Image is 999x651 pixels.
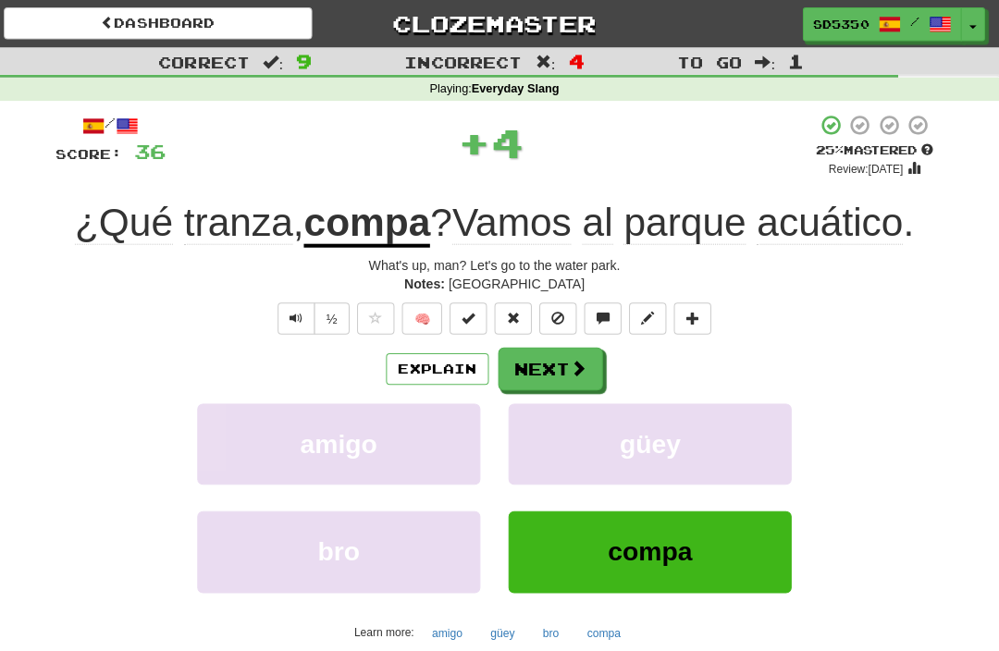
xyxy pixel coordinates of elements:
button: Favorite sentence (alt+f) [364,300,401,331]
span: 4 [573,49,588,71]
button: compa [513,506,794,586]
a: sd5350 / [805,7,962,41]
button: güey [513,399,794,480]
span: 9 [303,49,319,71]
span: Score: [65,144,131,160]
button: Reset to 0% Mastered (alt+r) [499,300,536,331]
div: Mastered [818,141,934,157]
button: compa [581,613,635,641]
div: / [65,113,174,136]
span: bro [325,532,366,560]
button: Set this sentence to 100% Mastered (alt+m) [455,300,492,331]
button: Add to collection (alt+a) [677,300,714,331]
span: To go [680,52,745,70]
button: bro [205,506,486,586]
span: Vamos [458,198,576,242]
button: Edit sentence (alt+d) [633,300,670,331]
a: Clozemaster [347,7,652,40]
button: amigo [205,399,486,480]
span: Correct [166,52,257,70]
button: güey [486,613,530,641]
span: 25 % [818,141,845,155]
button: ½ [321,300,356,331]
u: compa [311,198,436,245]
button: Next [503,344,607,387]
span: al [586,198,617,242]
span: 4 [496,117,528,164]
span: + [463,113,496,168]
button: Explain [392,350,494,381]
div: What's up, man? Let's go to the water park. [65,253,934,272]
div: [GEOGRAPHIC_DATA] [65,272,934,290]
div: Text-to-speech controls [281,300,356,331]
button: Play sentence audio (ctl+space) [285,300,322,331]
span: ¿Qué [84,198,181,242]
span: : [540,54,561,69]
span: amigo [307,425,383,454]
span: : [270,54,290,69]
strong: Everyday Slang [477,81,564,94]
strong: Notes: [410,274,450,289]
span: parque [627,198,748,242]
span: : [758,54,778,69]
small: Review: [DATE] [831,161,905,174]
span: , [84,198,311,242]
span: tranza [192,198,301,242]
span: acuático [759,198,904,242]
span: / [911,15,920,28]
span: compa [612,532,696,560]
a: Dashboard [14,7,319,39]
span: sd5350 [815,16,870,32]
span: 1 [791,49,807,71]
button: bro [537,613,573,641]
span: 36 [142,138,174,161]
button: amigo [427,613,478,641]
button: Ignore sentence (alt+i) [544,300,581,331]
small: Learn more: [361,620,420,633]
span: Incorrect [411,52,527,70]
button: 🧠 [408,300,448,331]
span: güey [623,425,684,454]
span: ? . [436,198,915,242]
button: Discuss sentence (alt+u) [588,300,625,331]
